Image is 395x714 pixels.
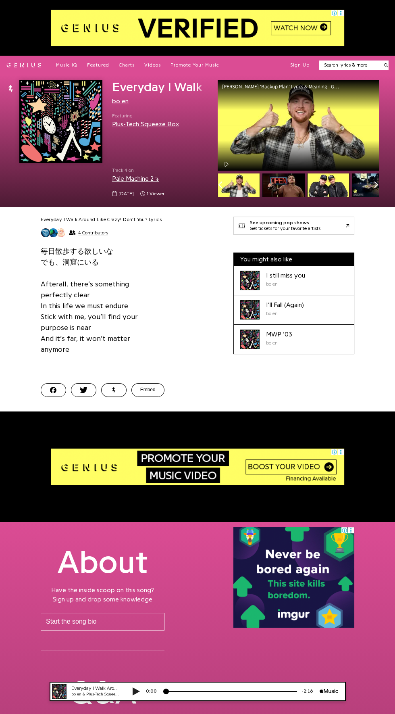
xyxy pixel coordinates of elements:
[234,295,354,325] a: Cover art for I’ll Fall (Again) by bo enI’ll Fall (Again)bo en
[240,300,260,319] div: Cover art for I’ll Fall (Again) by bo en
[112,175,159,182] a: Pale Machine 2
[233,527,354,628] iframe: Advertisement
[144,63,161,67] span: Videos
[112,167,205,174] span: Track 4 on
[240,271,260,290] div: Cover art for I still miss you by bo en
[266,339,292,347] div: bo en
[87,63,109,67] span: Featured
[41,613,164,630] button: Start the song bio
[131,383,164,397] button: Embed
[51,449,344,485] iframe: Advertisement
[319,62,379,69] input: Search lyrics & more
[266,310,304,317] div: bo en
[51,10,344,46] iframe: Advertisement
[234,266,354,295] a: Cover art for I still miss you by bo enI still miss youbo en
[56,62,77,69] a: Music IQ
[266,330,292,339] div: MWP ’03
[233,217,354,235] a: See upcoming pop showsGet tickets for your favorite artists
[112,98,129,104] a: bo en
[266,271,305,280] div: I still miss you
[41,539,164,586] h1: About
[119,63,135,67] span: Charts
[119,62,135,69] a: Charts
[112,81,379,94] span: Everyday I Walk Around Like Crazy! Don’t You?
[41,217,162,223] h2: Everyday I Walk Around Like Crazy! Don’t You? Lyrics
[234,253,354,266] div: You might also like
[234,325,354,354] a: Cover art for MWP ’03 by bo enMWP ’03bo en
[140,190,164,197] span: 1 viewer
[78,230,108,236] span: 4 Contributors
[87,62,109,69] a: Featured
[144,62,161,69] a: Videos
[41,595,164,604] div: Sign up and drop some knowledge
[41,586,164,595] div: Have the inside scoop on this song?
[112,113,179,119] span: Featuring
[71,383,96,397] button: Tweet this Song
[112,121,179,127] a: Plus-Tech Squeeze Box
[56,63,77,67] span: Music IQ
[41,383,66,397] button: Post this Song on Facebook
[240,330,260,349] div: Cover art for MWP ’03 by bo en
[254,6,276,13] div: -2:16
[266,280,305,288] div: bo en
[19,80,102,163] img: Cover art for Everyday I Walk Around Like Crazy! Don’t You? by bo en
[250,220,320,226] div: See upcoming pop shows
[170,62,219,69] a: Promote Your Music
[250,226,320,232] div: Get tickets for your favorite artists
[266,300,304,310] div: I’ll Fall (Again)
[41,217,164,364] div: 毎日散歩する欲しいな でも、洞窟にいる Afterall, there’s something perfectly clear In this life we must endure Stick...
[41,228,108,238] button: 4 Contributors
[170,63,219,67] span: Promote Your Music
[290,62,310,69] button: Sign Up
[147,190,164,197] span: 1 viewer
[118,190,134,197] span: [DATE]
[222,84,347,89] div: [PERSON_NAME] 'Backup Plan' Lyrics & Meaning | Genius Verified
